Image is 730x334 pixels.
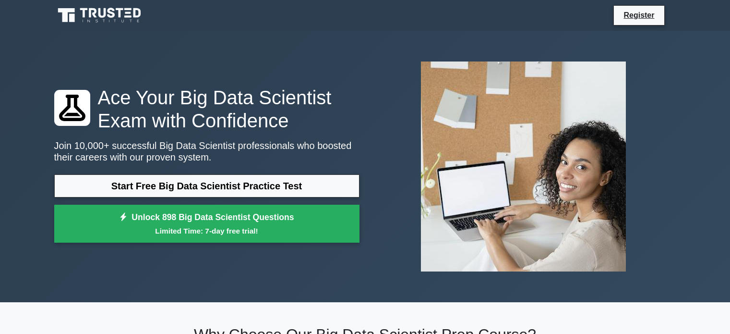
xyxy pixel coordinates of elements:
[54,140,359,163] p: Join 10,000+ successful Big Data Scientist professionals who boosted their careers with our prove...
[66,225,347,236] small: Limited Time: 7-day free trial!
[618,9,660,21] a: Register
[54,205,359,243] a: Unlock 898 Big Data Scientist QuestionsLimited Time: 7-day free trial!
[54,174,359,198] a: Start Free Big Data Scientist Practice Test
[54,86,359,132] h1: Ace Your Big Data Scientist Exam with Confidence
